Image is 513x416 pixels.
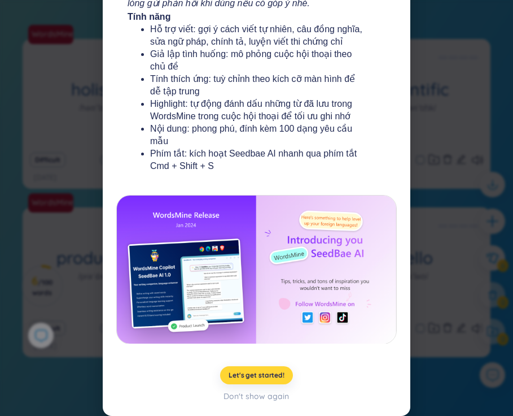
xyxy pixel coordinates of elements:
[220,366,293,384] button: Let's get started!
[128,12,170,21] b: Tính năng
[150,123,363,148] li: Nội dung: phong phú, đính kèm 100 dạng yêu cầu mẫu
[150,48,363,73] li: Giả lập tình huống: mô phỏng cuộc hội thoại theo chủ đề
[150,98,363,123] li: Highlight: tự động đánh dấu những từ đã lưu trong WordsMine trong cuộc hội thoại để tối ưu ghi nhớ
[150,23,363,48] li: Hỗ trợ viết: gợi ý cách viết tự nhiên, câu đồng nghĩa, sửa ngữ pháp, chính tả, luyện viết thi chứ...
[150,73,363,98] li: Tính thích ứng: tuỳ chỉnh theo kích cỡ màn hình để dễ tập trung
[150,148,363,172] li: Phím tắt: kích hoạt Seedbae AI nhanh qua phím tắt Cmd + Shift + S
[223,390,289,402] div: Don't show again
[229,371,284,380] span: Let's get started!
